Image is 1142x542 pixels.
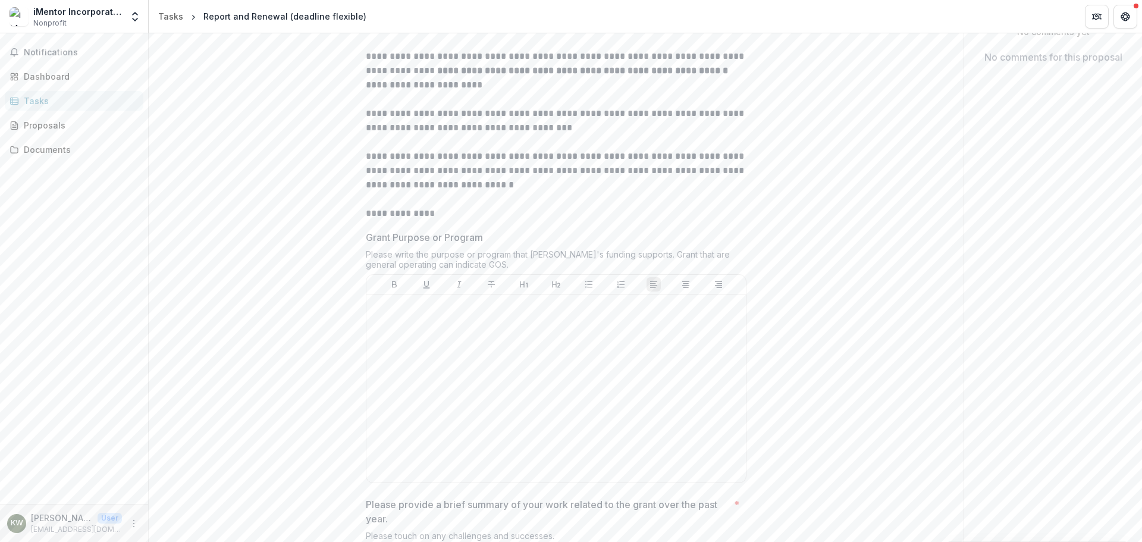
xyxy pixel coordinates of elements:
[33,5,122,18] div: iMentor Incorporated
[33,18,67,29] span: Nonprofit
[24,143,134,156] div: Documents
[5,43,143,62] button: Notifications
[984,50,1122,64] p: No comments for this proposal
[5,140,143,159] a: Documents
[614,277,628,292] button: Ordered List
[5,115,143,135] a: Proposals
[1113,5,1137,29] button: Get Help
[98,513,122,524] p: User
[11,519,23,527] div: Kathleen Wasserman
[153,8,188,25] a: Tasks
[203,10,366,23] div: Report and Renewal (deadline flexible)
[153,8,371,25] nav: breadcrumb
[582,277,596,292] button: Bullet List
[24,119,134,131] div: Proposals
[387,277,401,292] button: Bold
[366,230,483,245] p: Grant Purpose or Program
[419,277,434,292] button: Underline
[647,277,661,292] button: Align Left
[5,67,143,86] a: Dashboard
[127,516,141,531] button: More
[127,5,143,29] button: Open entity switcher
[679,277,693,292] button: Align Center
[5,91,143,111] a: Tasks
[366,497,729,526] p: Please provide a brief summary of your work related to the grant over the past year.
[549,277,563,292] button: Heading 2
[24,70,134,83] div: Dashboard
[517,277,531,292] button: Heading 1
[24,95,134,107] div: Tasks
[711,277,726,292] button: Align Right
[31,512,93,524] p: [PERSON_NAME]
[452,277,466,292] button: Italicize
[484,277,498,292] button: Strike
[158,10,183,23] div: Tasks
[24,48,139,58] span: Notifications
[366,249,746,274] div: Please write the purpose or program that [PERSON_NAME]'s funding supports. Grant that are general...
[1085,5,1109,29] button: Partners
[31,524,122,535] p: [EMAIL_ADDRESS][DOMAIN_NAME]
[10,7,29,26] img: iMentor Incorporated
